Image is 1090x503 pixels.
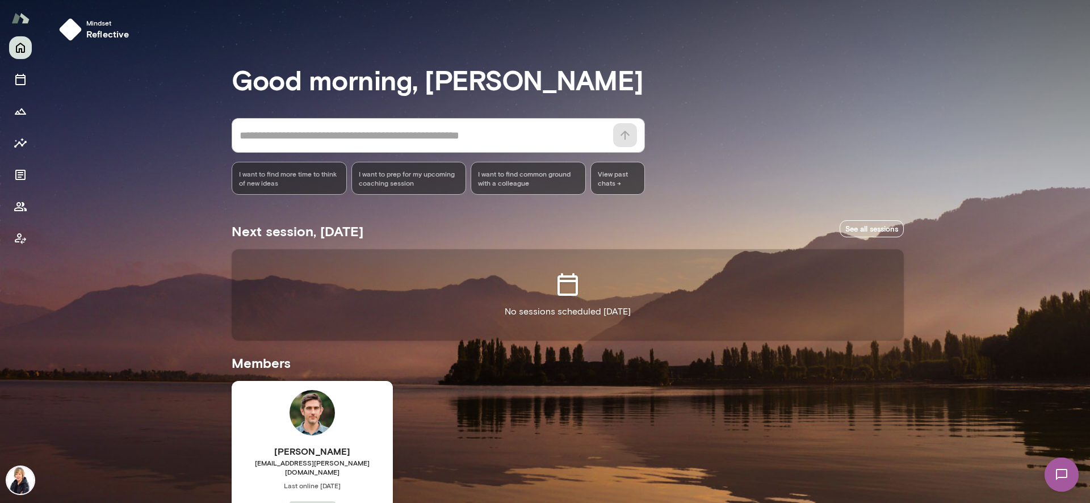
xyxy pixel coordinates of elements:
img: Mento [11,7,30,29]
button: Home [9,36,32,59]
img: mindset [59,18,82,41]
button: Growth Plan [9,100,32,123]
span: View past chats -> [590,162,645,195]
span: Mindset [86,18,129,27]
button: Documents [9,164,32,186]
div: I want to find common ground with a colleague [471,162,586,195]
div: I want to prep for my upcoming coaching session [351,162,467,195]
h5: Members [232,354,904,372]
span: Last online [DATE] [232,481,393,490]
img: Devin McIntire [290,390,335,435]
p: No sessions scheduled [DATE] [505,305,631,318]
span: [EMAIL_ADDRESS][PERSON_NAME][DOMAIN_NAME] [232,458,393,476]
h3: Good morning, [PERSON_NAME] [232,64,904,95]
div: I want to find more time to think of new ideas [232,162,347,195]
img: Amy Farrow [7,467,34,494]
button: Sessions [9,68,32,91]
span: I want to find more time to think of new ideas [239,169,339,187]
button: Insights [9,132,32,154]
span: I want to prep for my upcoming coaching session [359,169,459,187]
button: Members [9,195,32,218]
h5: Next session, [DATE] [232,222,363,240]
h6: [PERSON_NAME] [232,445,393,458]
button: Client app [9,227,32,250]
a: See all sessions [840,220,904,238]
button: Mindsetreflective [54,14,139,45]
h6: reflective [86,27,129,41]
span: I want to find common ground with a colleague [478,169,578,187]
